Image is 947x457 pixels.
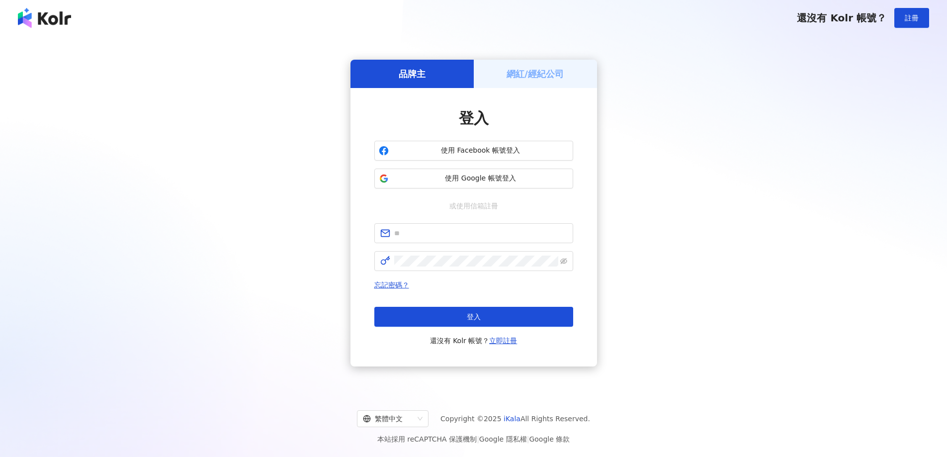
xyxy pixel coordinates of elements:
[442,200,505,211] span: 或使用信箱註冊
[477,435,479,443] span: |
[393,146,569,156] span: 使用 Facebook 帳號登入
[363,411,414,427] div: 繁體中文
[529,435,570,443] a: Google 條款
[504,415,520,423] a: iKala
[797,12,886,24] span: 還沒有 Kolr 帳號？
[377,433,570,445] span: 本站採用 reCAPTCHA 保護機制
[459,109,489,127] span: 登入
[507,68,564,80] h5: 網紅/經紀公司
[894,8,929,28] button: 註冊
[374,307,573,327] button: 登入
[560,258,567,265] span: eye-invisible
[905,14,919,22] span: 註冊
[399,68,426,80] h5: 品牌主
[467,313,481,321] span: 登入
[393,174,569,183] span: 使用 Google 帳號登入
[489,337,517,345] a: 立即註冊
[479,435,527,443] a: Google 隱私權
[374,141,573,161] button: 使用 Facebook 帳號登入
[430,335,517,347] span: 還沒有 Kolr 帳號？
[374,169,573,188] button: 使用 Google 帳號登入
[18,8,71,28] img: logo
[440,413,590,425] span: Copyright © 2025 All Rights Reserved.
[527,435,529,443] span: |
[374,281,409,289] a: 忘記密碼？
